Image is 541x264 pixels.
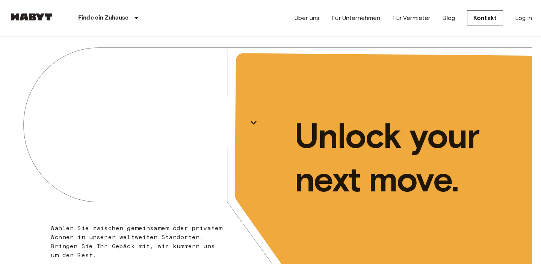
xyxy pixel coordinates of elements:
[331,14,380,23] a: Für Unternehmen
[515,14,532,23] a: Log in
[442,14,455,23] a: Blog
[51,224,223,260] p: Wählen Sie zwischen gemeinsamem oder privatem Wohnen in unseren weltweiten Standorten. Bringen Si...
[295,14,319,23] a: Über uns
[295,114,520,201] p: Unlock your next move.
[467,10,503,26] a: Kontakt
[9,13,54,21] img: Habyt
[392,14,430,23] a: Für Vermieter
[78,14,129,23] p: Finde ein Zuhause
